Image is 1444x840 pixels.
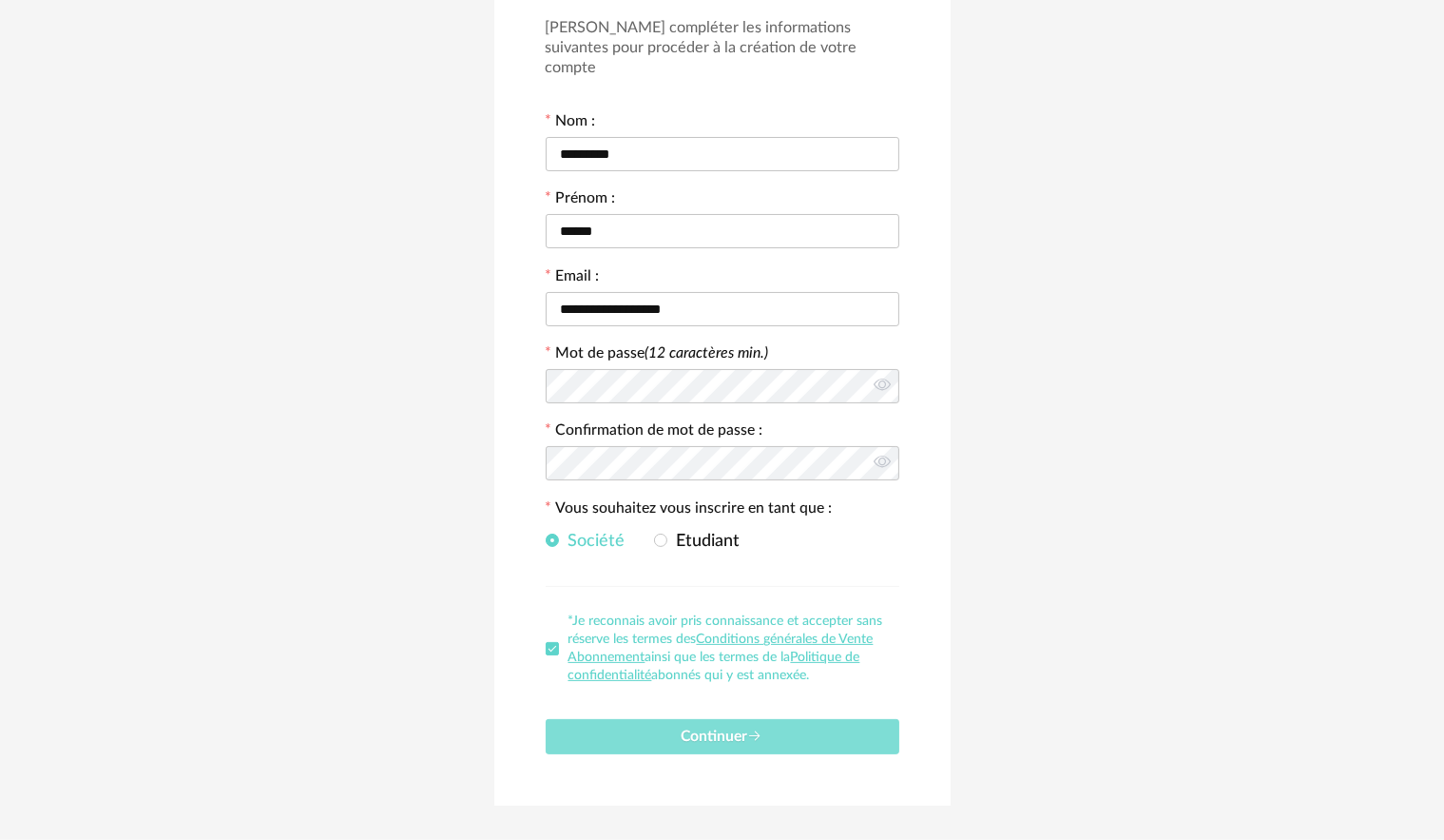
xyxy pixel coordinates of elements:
[682,729,763,744] span: Continuer
[546,501,833,520] label: Vous souhaitez vous inscrire en tant que :
[546,423,763,442] label: Confirmation de mot de passe :
[568,633,874,664] a: Conditions générales de Vente Abonnement
[546,114,596,133] label: Nom :
[546,18,899,78] h3: [PERSON_NAME] compléter les informations suivantes pour procéder à la création de votre compte
[559,533,626,550] span: Société
[667,533,741,550] span: Etudiant
[568,651,860,682] a: Politique de confidentialité
[546,719,899,754] button: Continuer
[645,345,769,361] i: (12 caractères min.)
[568,615,883,682] span: *Je reconnais avoir pris connaissance et accepter sans réserve les termes des ainsi que les terme...
[556,345,769,361] label: Mot de passe
[546,191,616,210] label: Prénom :
[546,269,600,288] label: Email :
